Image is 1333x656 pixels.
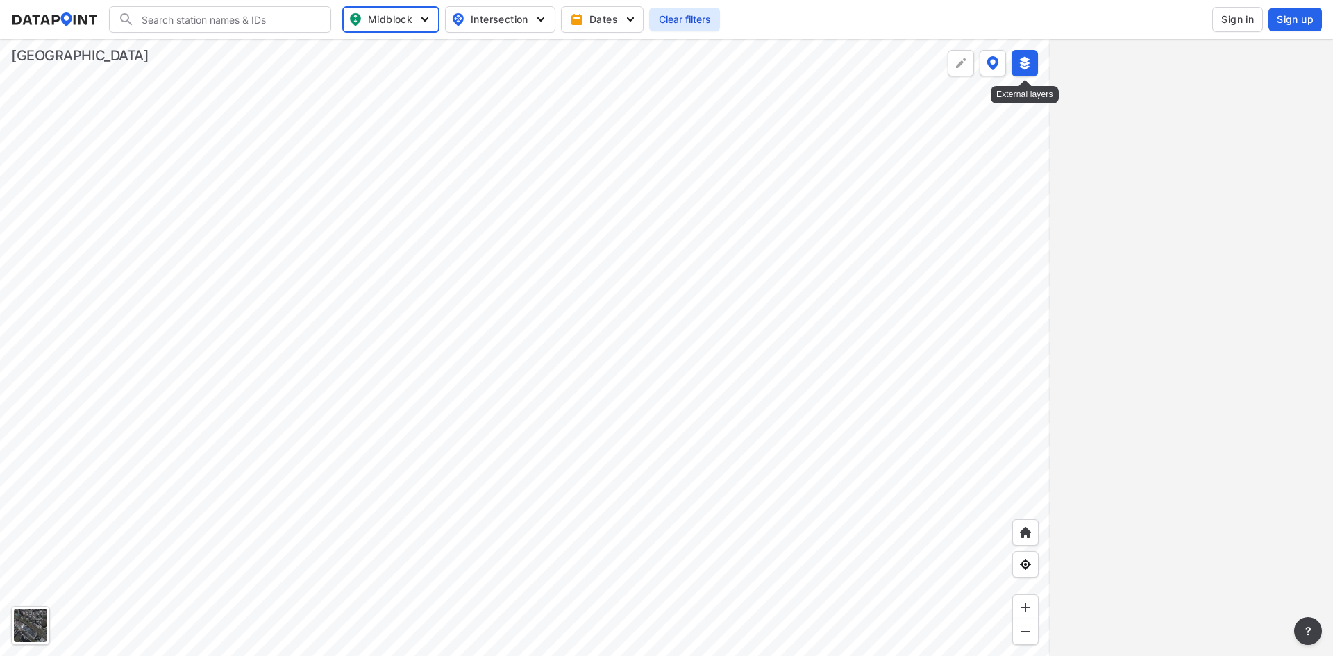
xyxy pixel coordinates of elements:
button: Intersection [445,6,555,33]
button: Midblock [342,6,439,33]
a: Sign in [1209,7,1266,32]
img: dataPointLogo.9353c09d.svg [11,12,98,26]
button: Dates [561,6,644,33]
button: Sign up [1268,8,1322,31]
input: Search [135,8,322,31]
div: [GEOGRAPHIC_DATA] [11,46,149,65]
img: 5YPKRKmlfpI5mqlR8AD95paCi+0kK1fRFDJSaMmawlwaeJcJwk9O2fotCW5ve9gAAAAASUVORK5CYII= [623,12,637,26]
span: Midblock [349,11,430,28]
img: data-point-layers.37681fc9.svg [987,56,999,70]
img: MAAAAAElFTkSuQmCC [1018,625,1032,639]
img: +Dz8AAAAASUVORK5CYII= [954,56,968,70]
img: map_pin_mid.602f9df1.svg [347,11,364,28]
button: Clear filters [649,8,720,31]
img: ZvzfEJKXnyWIrJytrsY285QMwk63cM6Drc+sIAAAAASUVORK5CYII= [1018,600,1032,614]
div: Home [1012,519,1039,546]
div: Zoom out [1012,619,1039,645]
span: Sign up [1277,12,1314,26]
img: calendar-gold.39a51dde.svg [570,12,584,26]
img: map_pin_int.54838e6b.svg [450,11,467,28]
span: Intersection [451,11,546,28]
span: Dates [573,12,635,26]
img: 5YPKRKmlfpI5mqlR8AD95paCi+0kK1fRFDJSaMmawlwaeJcJwk9O2fotCW5ve9gAAAAASUVORK5CYII= [534,12,548,26]
a: Sign up [1266,8,1322,31]
span: ? [1302,623,1314,639]
div: Polygon tool [948,50,974,76]
div: Toggle basemap [11,606,50,645]
button: more [1294,617,1322,645]
img: 5YPKRKmlfpI5mqlR8AD95paCi+0kK1fRFDJSaMmawlwaeJcJwk9O2fotCW5ve9gAAAAASUVORK5CYII= [418,12,432,26]
button: Sign in [1212,7,1263,32]
img: layers-active.d9e7dc51.svg [1018,56,1032,70]
div: Zoom in [1012,594,1039,621]
img: +XpAUvaXAN7GudzAAAAAElFTkSuQmCC [1018,525,1032,539]
span: Clear filters [657,12,712,26]
img: zeq5HYn9AnE9l6UmnFLPAAAAAElFTkSuQmCC [1018,557,1032,571]
span: Sign in [1221,12,1254,26]
button: DataPoint layers [980,50,1006,76]
div: View my location [1012,551,1039,578]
